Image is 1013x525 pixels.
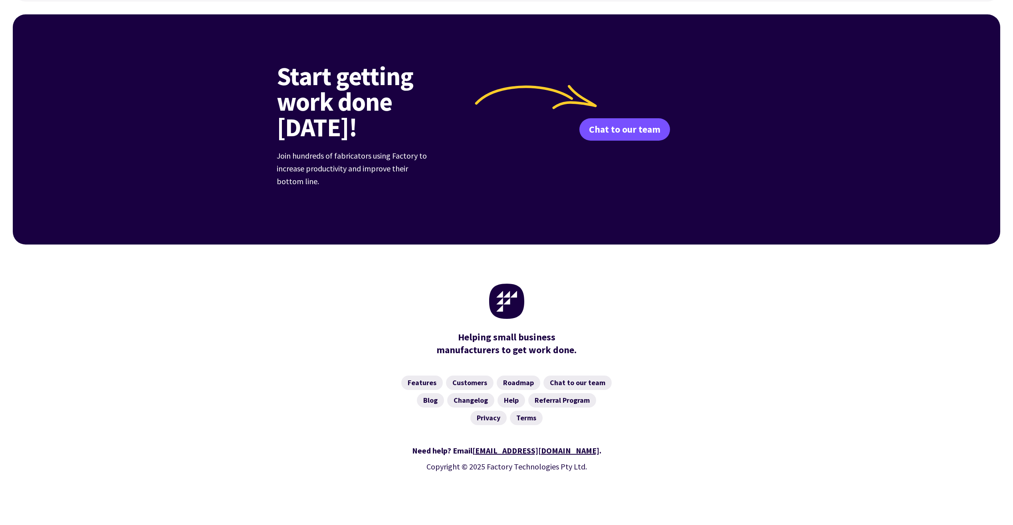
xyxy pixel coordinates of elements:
a: Terms [510,411,543,425]
a: Referral Program [528,393,596,408]
p: Join hundreds of fabricators using Factory to increase productivity and improve their bottom line. [277,149,432,188]
a: [EMAIL_ADDRESS][DOMAIN_NAME] [472,445,599,455]
a: Chat to our team [579,118,670,141]
a: Changelog [447,393,494,408]
nav: Footer Navigation [277,376,737,425]
a: Customers [446,376,494,390]
a: Privacy [470,411,507,425]
a: Chat to our team [543,376,612,390]
h2: Start getting work done [DATE]! [277,63,473,140]
a: Features [401,376,443,390]
a: Help [498,393,525,408]
div: Need help? Email . [277,444,737,457]
p: Copyright © 2025 Factory Technologies Pty Ltd. [277,460,737,473]
a: Blog [417,393,444,408]
a: Roadmap [497,376,540,390]
div: manufacturers to get work done. [433,331,581,356]
iframe: Chat Widget [880,439,1013,525]
mark: Helping small business [458,331,555,344]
